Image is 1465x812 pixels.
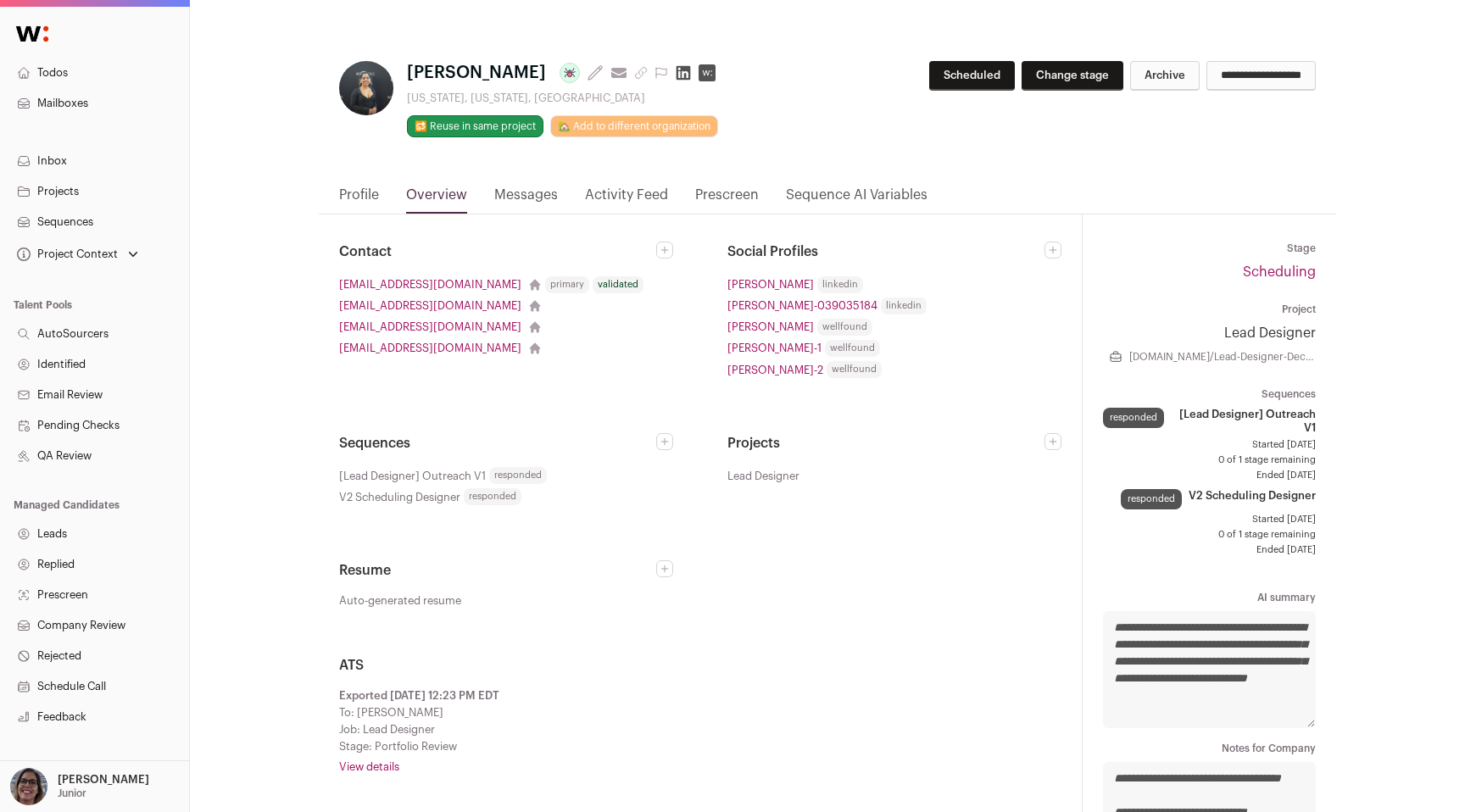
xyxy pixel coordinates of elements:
[1103,303,1316,316] dt: Project
[339,339,521,357] a: [EMAIL_ADDRESS][DOMAIN_NAME]
[929,61,1015,91] button: Scheduled
[464,488,521,505] span: responded
[1103,591,1316,604] dt: AI summary
[550,115,718,137] a: 🏡 Add to different organization
[1103,528,1316,542] span: 0 of 1 stage remaining
[406,185,467,214] a: Overview
[1103,242,1316,255] dt: Stage
[339,297,521,314] a: [EMAIL_ADDRESS][DOMAIN_NAME]
[339,689,1061,703] div: Exported [DATE] 12:23 PM EDT
[727,318,814,336] a: [PERSON_NAME]
[339,318,521,336] a: [EMAIL_ADDRESS][DOMAIN_NAME]
[1103,543,1316,557] span: Ended [DATE]
[494,185,558,214] a: Messages
[407,61,546,85] span: [PERSON_NAME]
[339,433,656,453] h2: Sequences
[1130,61,1200,91] button: Archive
[339,723,1061,737] div: Job: Lead Designer
[1103,453,1316,467] span: 0 of 1 stage remaining
[58,773,149,787] p: [PERSON_NAME]
[407,115,543,137] button: 🔂 Reuse in same project
[1103,742,1316,755] dt: Notes for Company
[727,297,877,314] a: [PERSON_NAME]-039035184
[881,298,927,314] span: linkedin
[339,560,656,581] h2: Resume
[339,467,486,485] span: [Lead Designer] Outreach V1
[1121,489,1182,509] div: responded
[339,185,379,214] a: Profile
[1103,438,1316,452] span: Started [DATE]
[14,247,118,261] div: Project Context
[7,17,58,51] img: Wellfound
[1189,489,1316,503] span: V2 Scheduling Designer
[727,339,822,357] a: [PERSON_NAME]-1
[727,242,1044,262] h2: Social Profiles
[10,768,47,805] img: 7265042-medium_jpg
[407,92,722,105] div: [US_STATE], [US_STATE], [GEOGRAPHIC_DATA]
[827,361,882,378] span: wellfound
[339,488,460,506] span: V2 Scheduling Designer
[339,242,656,262] h2: Contact
[1243,265,1316,279] a: Scheduling
[593,276,643,293] div: validated
[489,467,547,484] span: responded
[339,706,1061,720] div: To: [PERSON_NAME]
[786,185,927,214] a: Sequence AI Variables
[1022,61,1123,91] button: Change stage
[7,768,153,805] button: Open dropdown
[585,185,668,214] a: Activity Feed
[545,276,589,293] div: primary
[339,61,393,115] img: 12d2c3da102918fb55d9468cf21021eeb2f14626da251113ba2ea9daff9701b6.jpg
[1103,387,1316,401] dt: Sequences
[817,319,872,336] span: wellfound
[1129,350,1316,364] a: [DOMAIN_NAME]/Lead-Designer-Decimator-of-Drudgery-23379de4ca8c80eda57dccc443344320
[1103,323,1316,343] a: Lead Designer
[339,655,1061,676] h2: ATS
[695,185,759,214] a: Prescreen
[825,340,880,357] span: wellfound
[1103,513,1316,526] span: Started [DATE]
[727,467,799,485] span: Lead Designer
[58,787,86,800] p: Junior
[727,361,823,379] a: [PERSON_NAME]-2
[1103,408,1164,428] div: responded
[339,594,673,608] a: Auto-generated resume
[817,276,863,293] span: linkedin
[1103,469,1316,482] span: Ended [DATE]
[727,275,814,293] a: [PERSON_NAME]
[339,275,521,293] a: [EMAIL_ADDRESS][DOMAIN_NAME]
[14,242,142,266] button: Open dropdown
[339,740,1061,754] div: Stage: Portfolio Review
[1171,408,1316,435] span: [Lead Designer] Outreach V1
[339,760,1061,774] a: View details
[727,433,1044,453] h2: Projects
